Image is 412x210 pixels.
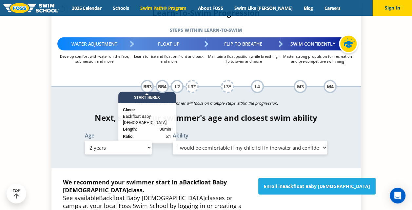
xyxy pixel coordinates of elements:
[173,133,327,138] label: Ability
[85,133,152,138] label: Age
[283,183,370,189] span: Backfloat Baby [DEMOGRAPHIC_DATA]
[251,80,264,93] div: L4
[51,8,361,17] h4: Learn-To-Swim Progression
[123,107,135,112] strong: Class:
[160,126,171,133] span: 30min
[132,37,206,51] div: Float Up
[319,5,346,11] a: Careers
[298,5,319,11] a: Blog
[206,37,281,51] div: Flip to Breathe
[63,178,227,194] strong: We recommend your swimmer start in a class.
[107,5,135,11] a: Schools
[281,54,355,64] p: Master strong propulsion for recreation and pre-competitive swimming
[51,26,361,35] h5: Steps within Learn-to-Swim
[141,80,154,93] div: BB3
[135,5,192,11] a: Swim Path® Program
[170,80,184,93] div: L2
[157,95,160,100] span: X
[156,80,169,93] div: BB4
[281,37,355,51] div: Swim Confidently
[63,178,227,194] span: Backfloat Baby [DEMOGRAPHIC_DATA]
[66,5,107,11] a: 2025 Calendar
[258,178,376,195] a: Enroll inBackfloat Baby [DEMOGRAPHIC_DATA]
[13,189,20,199] div: TOP
[294,80,307,93] div: M3
[123,113,171,126] span: Backfloat Baby [DEMOGRAPHIC_DATA]
[390,188,405,203] div: Open Intercom Messenger
[132,54,206,64] p: Learn to rise and float on front and back and more
[57,37,132,51] div: Water Adjustment
[51,113,361,122] h4: Next, select your swimmer's age and closest swim ability
[324,80,337,93] div: M4
[192,5,229,11] a: About FOSS
[118,92,176,103] div: Start Here
[99,194,205,202] span: Backfloat Baby [DEMOGRAPHIC_DATA]
[206,54,281,64] p: Maintain a float position while breathing, flip to swim and more
[57,54,132,64] p: Develop comfort with water on the face, submersion and more
[51,99,361,108] p: *In this class, your swimmer will focus on multiple steps within the progression.
[3,3,59,13] img: FOSS Swim School Logo
[123,127,137,132] strong: Length:
[229,5,298,11] a: Swim Like [PERSON_NAME]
